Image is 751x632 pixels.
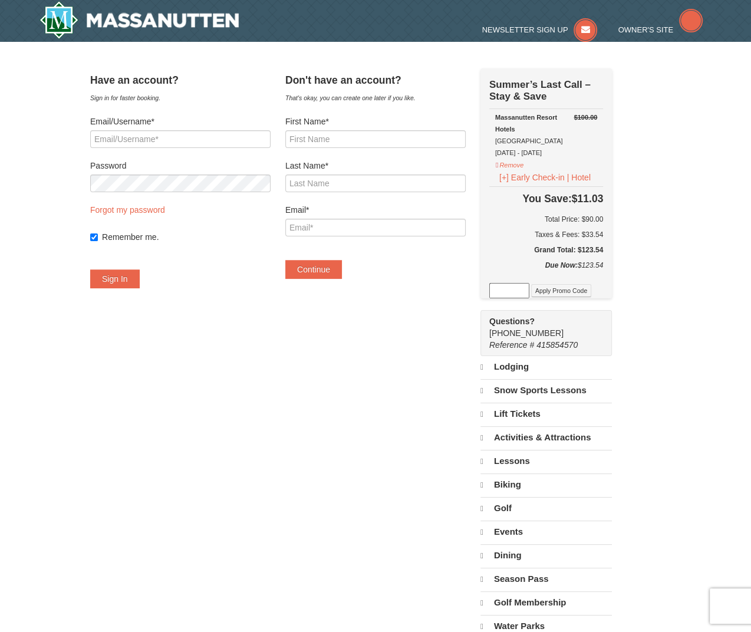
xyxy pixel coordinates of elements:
h4: Have an account? [90,74,271,86]
h6: Total Price: $90.00 [489,213,603,225]
span: You Save: [522,193,571,205]
button: Sign In [90,269,140,288]
a: Season Pass [480,568,612,590]
strong: Questions? [489,317,535,326]
div: $123.54 [489,259,603,283]
button: [+] Early Check-in | Hotel [495,171,595,184]
span: [PHONE_NUMBER] [489,315,591,338]
input: First Name [285,130,466,148]
a: Dining [480,544,612,567]
a: Lift Tickets [480,403,612,425]
a: Newsletter Sign Up [482,25,598,34]
h4: $11.03 [489,193,603,205]
span: Newsletter Sign Up [482,25,568,34]
label: Password [90,160,271,172]
a: Events [480,521,612,543]
a: Lessons [480,450,612,472]
label: Email* [285,204,466,216]
label: Last Name* [285,160,466,172]
a: Forgot my password [90,205,165,215]
button: Remove [495,156,524,171]
div: [GEOGRAPHIC_DATA] [DATE] - [DATE] [495,111,597,159]
a: Lodging [480,356,612,378]
a: Owner's Site [618,25,703,34]
strong: Due Now: [545,261,577,269]
a: Massanutten Resort [39,1,239,39]
button: Apply Promo Code [531,284,591,297]
img: Massanutten Resort Logo [39,1,239,39]
a: Biking [480,473,612,496]
span: 415854570 [536,340,578,350]
input: Email* [285,219,466,236]
label: Remember me. [102,231,271,243]
strong: Massanutten Resort Hotels [495,114,557,133]
h4: Don't have an account? [285,74,466,86]
label: Email/Username* [90,116,271,127]
div: That's okay, you can create one later if you like. [285,92,466,104]
label: First Name* [285,116,466,127]
a: Snow Sports Lessons [480,379,612,401]
span: Owner's Site [618,25,674,34]
strong: Summer’s Last Call – Stay & Save [489,79,591,102]
div: Sign in for faster booking. [90,92,271,104]
input: Email/Username* [90,130,271,148]
a: Golf [480,497,612,519]
div: Taxes & Fees: $33.54 [489,229,603,241]
a: Activities & Attractions [480,426,612,449]
button: Continue [285,260,342,279]
a: Golf Membership [480,591,612,614]
del: $100.00 [574,114,597,121]
h5: Grand Total: $123.54 [489,244,603,256]
span: Reference # [489,340,534,350]
input: Last Name [285,175,466,192]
